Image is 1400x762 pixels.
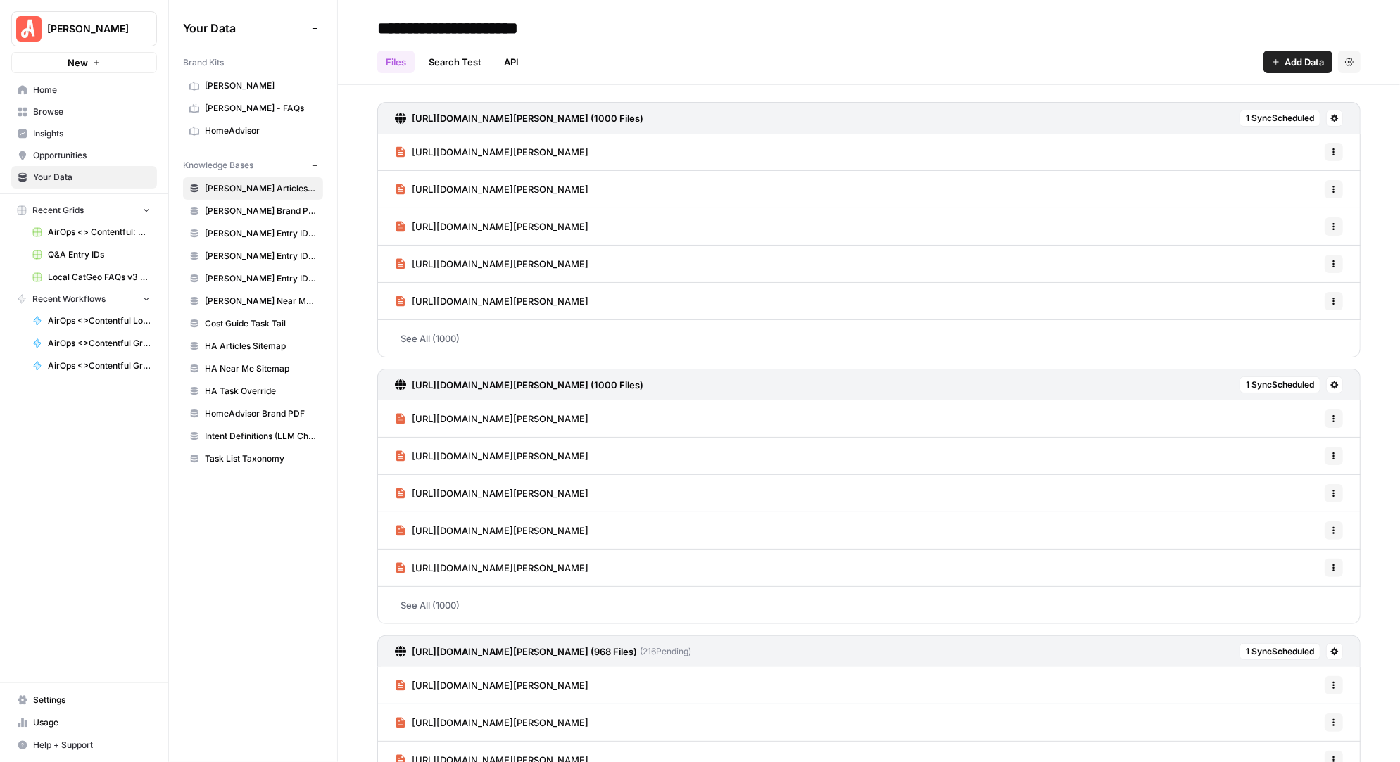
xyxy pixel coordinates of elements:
span: Cost Guide Task Tail [205,317,317,330]
a: AirOps <>Contentful Location [26,310,157,332]
span: Brand Kits [183,56,224,69]
span: HomeAdvisor Brand PDF [205,407,317,420]
span: [PERSON_NAME] Near Me Sitemap [205,295,317,307]
span: HomeAdvisor [205,125,317,137]
span: Your Data [33,171,151,184]
span: [URL][DOMAIN_NAME][PERSON_NAME] [412,561,588,575]
span: HA Task Override [205,385,317,398]
button: Add Data [1263,51,1332,73]
span: [URL][DOMAIN_NAME][PERSON_NAME] [412,145,588,159]
a: [PERSON_NAME] Entry IDs: Questions [183,245,323,267]
a: [PERSON_NAME] Entry IDs: Location [183,222,323,245]
a: [URL][DOMAIN_NAME][PERSON_NAME] [395,208,588,245]
span: [PERSON_NAME] Articles Sitemaps [205,182,317,195]
a: HomeAdvisor Brand PDF [183,402,323,425]
a: Intent Definitions (LLM Chatbot) [183,425,323,447]
span: Settings [33,694,151,706]
span: AirOps <>Contentful Grouped Answers per Question [48,360,151,372]
span: [URL][DOMAIN_NAME][PERSON_NAME] [412,678,588,692]
button: 1 SyncScheduled [1240,643,1320,660]
a: Local CatGeo FAQs v3 Grid [26,266,157,288]
a: [URL][DOMAIN_NAME][PERSON_NAME] [395,512,588,549]
a: Your Data [11,166,157,189]
span: Opportunities [33,149,151,162]
a: [URL][DOMAIN_NAME][PERSON_NAME] [395,550,588,586]
span: [URL][DOMAIN_NAME][PERSON_NAME] [412,523,588,538]
span: [URL][DOMAIN_NAME][PERSON_NAME] [412,412,588,426]
span: Add Data [1285,55,1324,69]
span: [URL][DOMAIN_NAME][PERSON_NAME] [412,449,588,463]
span: Recent Workflows [32,293,106,305]
h3: [URL][DOMAIN_NAME][PERSON_NAME] (968 Files) [412,644,637,659]
span: [URL][DOMAIN_NAME][PERSON_NAME] [412,716,588,730]
span: Home [33,84,151,96]
button: 1 SyncScheduled [1240,110,1320,127]
span: Knowledge Bases [183,159,253,172]
a: Q&A Entry IDs [26,243,157,266]
a: Opportunities [11,144,157,167]
a: [PERSON_NAME] - FAQs [183,97,323,120]
a: AirOps <> Contentful: Create FAQ List 2 Grid [26,221,157,243]
img: Angi Logo [16,16,42,42]
a: [PERSON_NAME] Near Me Sitemap [183,290,323,312]
a: Task List Taxonomy [183,447,323,470]
span: Your Data [183,20,306,37]
button: 1 SyncScheduled [1240,376,1320,393]
a: Usage [11,711,157,734]
span: [URL][DOMAIN_NAME][PERSON_NAME] [412,220,588,234]
span: HA Near Me Sitemap [205,362,317,375]
span: [PERSON_NAME] Entry IDs: Unified Task [205,272,317,285]
a: HomeAdvisor [183,120,323,142]
span: [PERSON_NAME] Entry IDs: Questions [205,250,317,262]
a: [URL][DOMAIN_NAME][PERSON_NAME] (1000 Files) [395,369,643,400]
span: AirOps <> Contentful: Create FAQ List 2 Grid [48,226,151,239]
a: [PERSON_NAME] [183,75,323,97]
a: Browse [11,101,157,123]
a: [URL][DOMAIN_NAME][PERSON_NAME] [395,171,588,208]
button: Recent Grids [11,200,157,221]
a: See All (1000) [377,320,1361,357]
a: [PERSON_NAME] Entry IDs: Unified Task [183,267,323,290]
a: [URL][DOMAIN_NAME][PERSON_NAME] [395,283,588,319]
button: Help + Support [11,734,157,756]
a: [URL][DOMAIN_NAME][PERSON_NAME] [395,475,588,512]
span: Recent Grids [32,204,84,217]
span: [URL][DOMAIN_NAME][PERSON_NAME] [412,182,588,196]
a: [URL][DOMAIN_NAME][PERSON_NAME] [395,438,588,474]
span: [URL][DOMAIN_NAME][PERSON_NAME] [412,294,588,308]
a: [URL][DOMAIN_NAME][PERSON_NAME] (968 Files)(216Pending) [395,636,691,667]
a: AirOps <>Contentful Grouped Answers per Question_Entry ID Grid [26,332,157,355]
span: HA Articles Sitemap [205,340,317,353]
a: [URL][DOMAIN_NAME][PERSON_NAME] [395,704,588,741]
button: Workspace: Angi [11,11,157,46]
button: New [11,52,157,73]
a: See All (1000) [377,587,1361,623]
a: Settings [11,689,157,711]
span: [PERSON_NAME] [47,22,132,36]
span: 1 Sync Scheduled [1246,112,1314,125]
a: Search Test [420,51,490,73]
span: [URL][DOMAIN_NAME][PERSON_NAME] [412,257,588,271]
a: [URL][DOMAIN_NAME][PERSON_NAME] [395,134,588,170]
a: Home [11,79,157,101]
span: 1 Sync Scheduled [1246,645,1314,658]
h3: [URL][DOMAIN_NAME][PERSON_NAME] (1000 Files) [412,378,643,392]
span: New [68,56,88,70]
span: Insights [33,127,151,140]
h3: [URL][DOMAIN_NAME][PERSON_NAME] (1000 Files) [412,111,643,125]
button: Recent Workflows [11,288,157,310]
span: Usage [33,716,151,729]
span: Help + Support [33,739,151,751]
span: AirOps <>Contentful Grouped Answers per Question_Entry ID Grid [48,337,151,350]
a: Insights [11,122,157,145]
a: HA Task Override [183,380,323,402]
a: [URL][DOMAIN_NAME][PERSON_NAME] [395,667,588,704]
a: API [496,51,527,73]
a: AirOps <>Contentful Grouped Answers per Question [26,355,157,377]
span: Local CatGeo FAQs v3 Grid [48,271,151,284]
a: HA Articles Sitemap [183,335,323,357]
a: [URL][DOMAIN_NAME][PERSON_NAME] (1000 Files) [395,103,643,134]
a: [PERSON_NAME] Articles Sitemaps [183,177,323,200]
span: [PERSON_NAME] Entry IDs: Location [205,227,317,240]
span: Browse [33,106,151,118]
